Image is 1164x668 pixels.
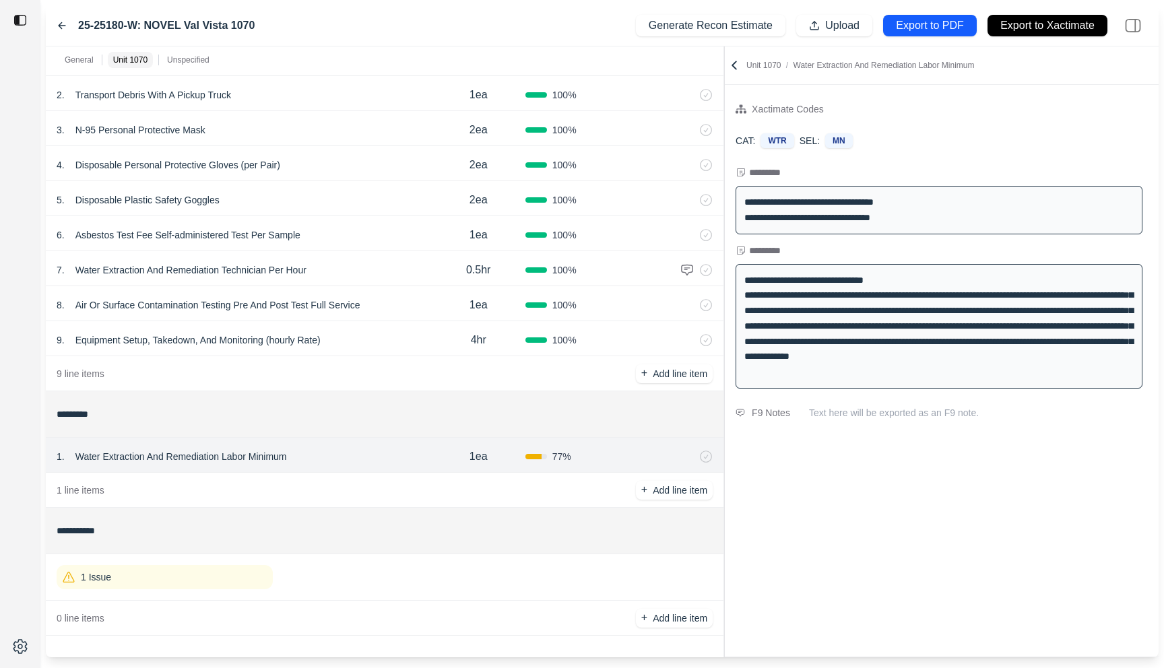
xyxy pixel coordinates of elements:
[796,15,872,36] button: Upload
[883,15,977,36] button: Export to PDF
[825,18,860,34] p: Upload
[13,13,27,27] img: toggle sidebar
[78,18,255,34] label: 25-25180-W: NOVEL Val Vista 1070
[649,18,773,34] p: Generate Recon Estimate
[988,15,1107,36] button: Export to Xactimate
[896,18,963,34] p: Export to PDF
[1000,18,1095,34] p: Export to Xactimate
[636,15,785,36] button: Generate Recon Estimate
[1118,11,1148,40] img: right-panel.svg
